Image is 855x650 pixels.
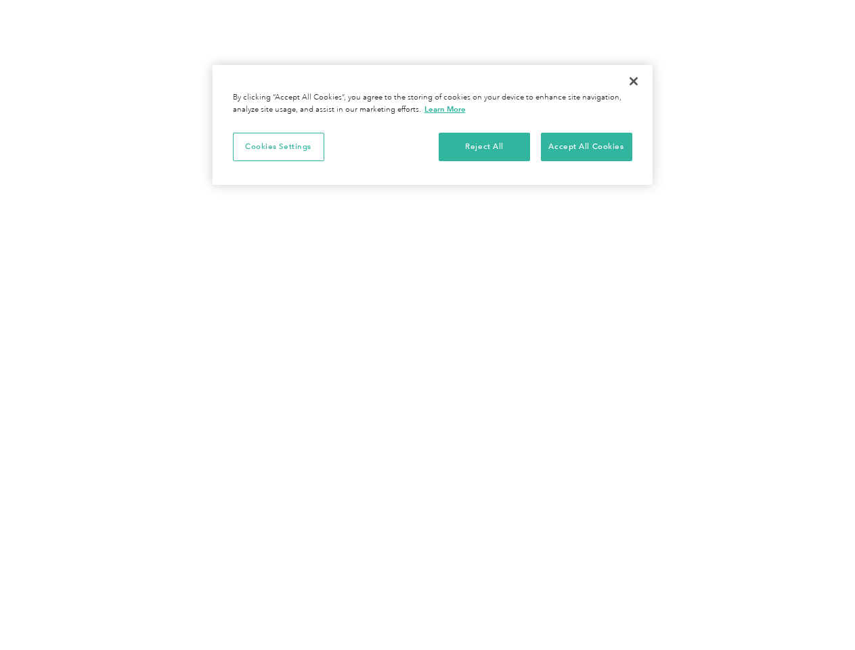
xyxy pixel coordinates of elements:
a: More information about your privacy, opens in a new tab [424,104,466,114]
div: By clicking “Accept All Cookies”, you agree to the storing of cookies on your device to enhance s... [233,92,632,116]
button: Accept All Cookies [541,133,632,161]
button: Reject All [439,133,530,161]
button: Close [619,66,649,96]
button: Cookies Settings [233,133,324,161]
div: Privacy [213,65,653,185]
div: Cookie banner [213,65,653,185]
